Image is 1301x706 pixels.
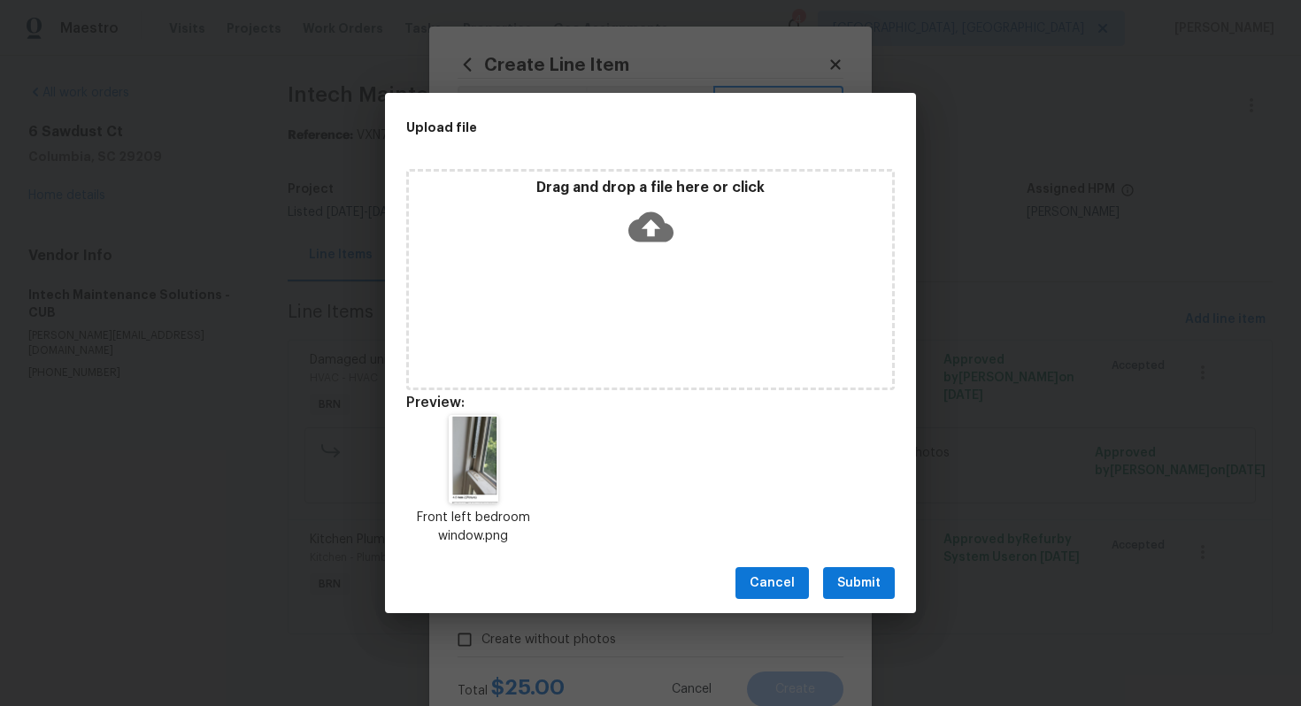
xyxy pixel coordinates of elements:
[823,567,895,600] button: Submit
[406,118,815,137] h2: Upload file
[406,509,541,546] p: Front left bedroom window.png
[735,567,809,600] button: Cancel
[449,415,498,503] img: v8PASLu8q996NUAAAAASUVORK5CYII=
[837,572,881,595] span: Submit
[750,572,795,595] span: Cancel
[409,179,892,197] p: Drag and drop a file here or click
